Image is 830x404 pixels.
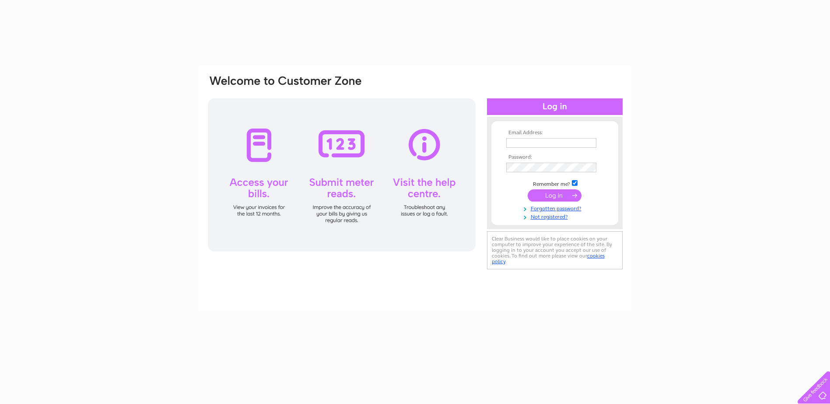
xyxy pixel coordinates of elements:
[504,154,606,160] th: Password:
[506,204,606,212] a: Forgotten password?
[528,189,581,202] input: Submit
[504,130,606,136] th: Email Address:
[492,253,605,265] a: cookies policy
[506,212,606,220] a: Not registered?
[504,179,606,188] td: Remember me?
[487,231,623,269] div: Clear Business would like to place cookies on your computer to improve your experience of the sit...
